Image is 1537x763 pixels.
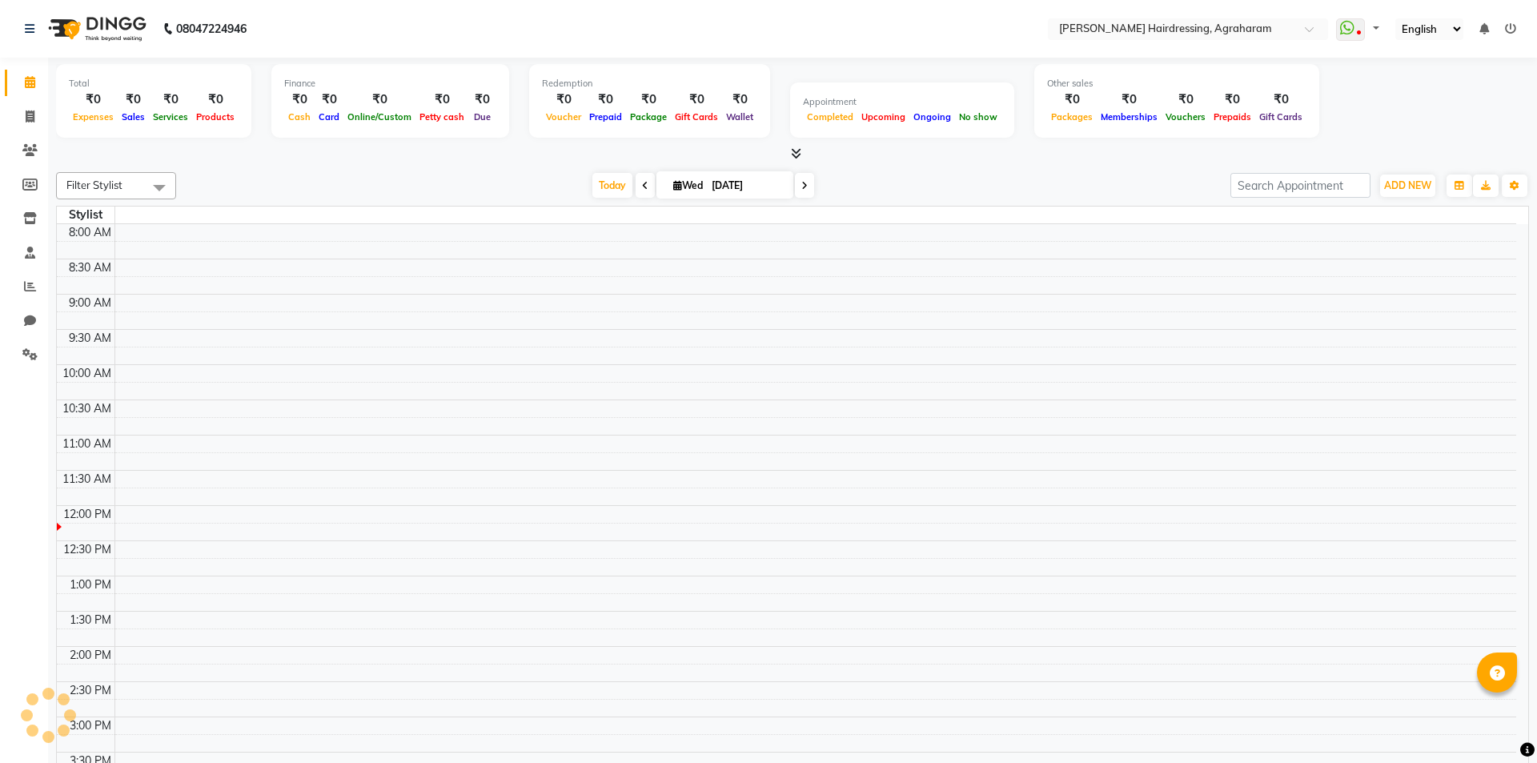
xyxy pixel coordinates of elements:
div: 11:30 AM [59,471,114,488]
span: Card [315,111,343,122]
div: ₹0 [626,90,671,109]
span: Cash [284,111,315,122]
span: Prepaids [1210,111,1255,122]
div: ₹0 [671,90,722,109]
div: ₹0 [69,90,118,109]
span: Voucher [542,111,585,122]
span: Package [626,111,671,122]
div: 10:30 AM [59,400,114,417]
div: 2:30 PM [66,682,114,699]
div: 8:30 AM [66,259,114,276]
div: Stylist [57,207,114,223]
div: 11:00 AM [59,436,114,452]
span: Wed [669,179,707,191]
span: Memberships [1097,111,1162,122]
span: Sales [118,111,149,122]
div: ₹0 [415,90,468,109]
div: Appointment [803,95,1001,109]
div: Finance [284,77,496,90]
div: 12:00 PM [60,506,114,523]
div: Other sales [1047,77,1306,90]
div: 9:30 AM [66,330,114,347]
span: Completed [803,111,857,122]
div: 8:00 AM [66,224,114,241]
div: 1:30 PM [66,612,114,628]
span: Packages [1047,111,1097,122]
span: Gift Cards [1255,111,1306,122]
div: 2:00 PM [66,647,114,664]
div: 9:00 AM [66,295,114,311]
div: ₹0 [585,90,626,109]
div: ₹0 [118,90,149,109]
div: ₹0 [315,90,343,109]
span: Due [470,111,495,122]
div: ₹0 [1162,90,1210,109]
div: ₹0 [468,90,496,109]
span: Expenses [69,111,118,122]
button: ADD NEW [1380,175,1435,197]
span: Ongoing [909,111,955,122]
div: ₹0 [1047,90,1097,109]
div: ₹0 [1097,90,1162,109]
input: Search Appointment [1230,173,1370,198]
div: 1:00 PM [66,576,114,593]
b: 08047224946 [176,6,247,51]
div: 10:00 AM [59,365,114,382]
span: No show [955,111,1001,122]
div: ₹0 [1255,90,1306,109]
span: Online/Custom [343,111,415,122]
span: Filter Stylist [66,179,122,191]
div: ₹0 [192,90,239,109]
div: 12:30 PM [60,541,114,558]
img: logo [41,6,150,51]
span: Services [149,111,192,122]
div: Redemption [542,77,757,90]
div: ₹0 [1210,90,1255,109]
span: Gift Cards [671,111,722,122]
div: 3:00 PM [66,717,114,734]
div: ₹0 [722,90,757,109]
span: Vouchers [1162,111,1210,122]
div: ₹0 [149,90,192,109]
div: ₹0 [542,90,585,109]
span: Petty cash [415,111,468,122]
div: ₹0 [284,90,315,109]
span: Products [192,111,239,122]
div: Total [69,77,239,90]
span: Wallet [722,111,757,122]
span: Upcoming [857,111,909,122]
span: ADD NEW [1384,179,1431,191]
input: 2025-09-03 [707,174,787,198]
span: Today [592,173,632,198]
span: Prepaid [585,111,626,122]
div: ₹0 [343,90,415,109]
